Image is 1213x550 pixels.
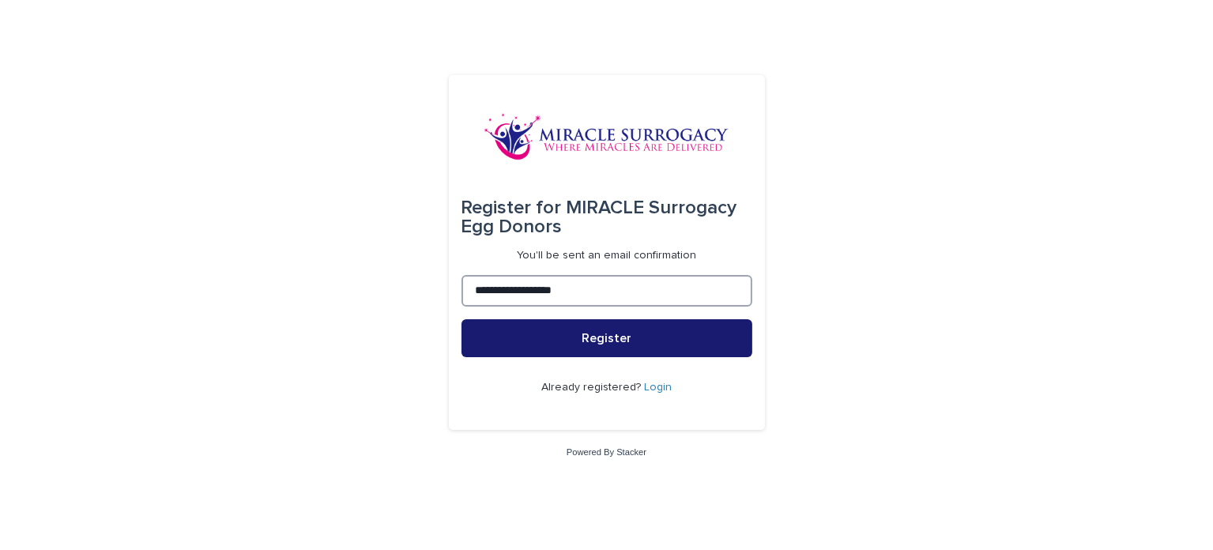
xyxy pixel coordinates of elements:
img: OiFFDOGZQuirLhrlO1ag [484,113,729,160]
span: Already registered? [541,382,644,393]
a: Powered By Stacker [567,447,646,457]
span: Register for [461,198,562,217]
span: Register [582,332,631,345]
button: Register [461,319,752,357]
div: MIRACLE Surrogacy Egg Donors [461,186,752,249]
p: You'll be sent an email confirmation [517,249,696,262]
a: Login [644,382,672,393]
